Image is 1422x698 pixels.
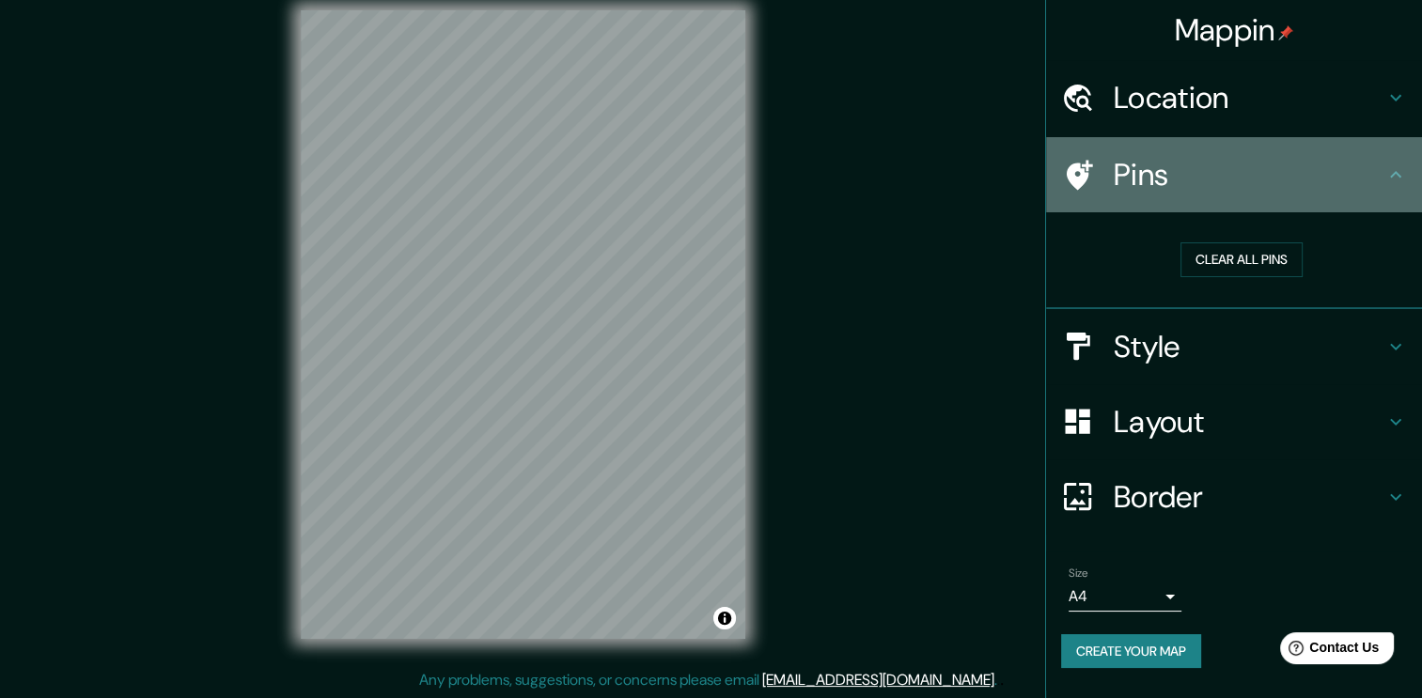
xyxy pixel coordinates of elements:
[713,607,736,629] button: Toggle attribution
[1114,156,1384,194] h4: Pins
[419,669,997,691] p: Any problems, suggestions, or concerns please email .
[1180,242,1303,277] button: Clear all pins
[1000,669,1004,691] div: .
[1069,582,1181,612] div: A4
[1069,565,1088,581] label: Size
[1046,309,1422,384] div: Style
[1046,459,1422,535] div: Border
[762,670,994,690] a: [EMAIL_ADDRESS][DOMAIN_NAME]
[1046,60,1422,135] div: Location
[1175,11,1294,49] h4: Mappin
[1114,403,1384,441] h4: Layout
[1114,328,1384,365] h4: Style
[1255,625,1401,677] iframe: Help widget launcher
[1046,137,1422,212] div: Pins
[301,10,745,639] canvas: Map
[1114,478,1384,516] h4: Border
[997,669,1000,691] div: .
[1061,634,1201,669] button: Create your map
[1114,79,1384,116] h4: Location
[1278,25,1293,40] img: pin-icon.png
[1046,384,1422,459] div: Layout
